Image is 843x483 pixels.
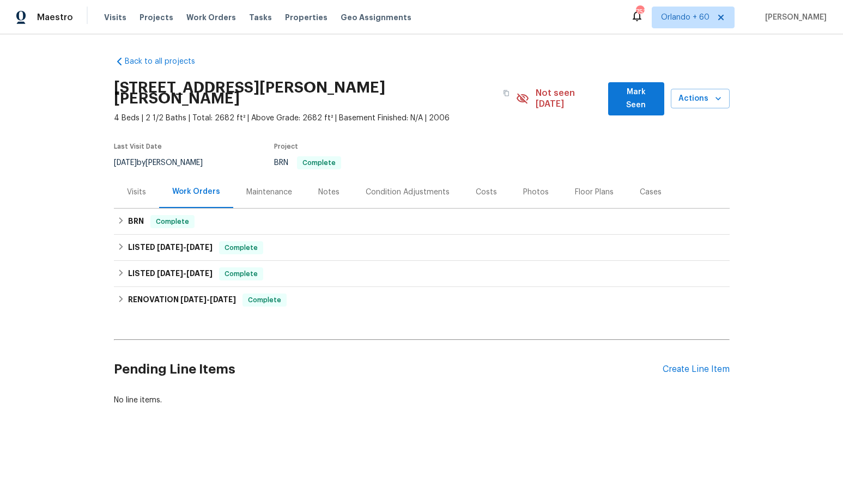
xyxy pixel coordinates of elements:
div: 753 [636,7,644,17]
span: [DATE] [157,270,183,277]
h6: RENOVATION [128,294,236,307]
span: Tasks [249,14,272,21]
span: [DATE] [186,270,213,277]
span: Projects [140,12,173,23]
span: Not seen [DATE] [536,88,602,109]
button: Actions [671,89,730,109]
a: Back to all projects [114,56,219,67]
div: LISTED [DATE]-[DATE]Complete [114,261,730,287]
span: Project [274,143,298,150]
button: Copy Address [496,83,516,103]
div: Create Line Item [663,364,730,375]
span: Complete [244,295,286,305]
div: RENOVATION [DATE]-[DATE]Complete [114,287,730,313]
span: Visits [104,12,126,23]
span: Properties [285,12,328,23]
div: Floor Plans [575,187,614,198]
div: Costs [476,187,497,198]
span: BRN [274,159,341,167]
div: No line items. [114,395,730,406]
div: Work Orders [172,186,220,197]
span: [DATE] [180,296,207,303]
div: Condition Adjustments [366,187,450,198]
span: Actions [680,92,721,106]
span: Complete [298,160,340,166]
span: Complete [220,242,262,253]
span: [DATE] [210,296,236,303]
div: BRN Complete [114,209,730,235]
button: Mark Seen [608,82,664,115]
span: Orlando + 60 [661,12,709,23]
span: [DATE] [157,243,183,251]
h2: [STREET_ADDRESS][PERSON_NAME][PERSON_NAME] [114,82,497,104]
span: Last Visit Date [114,143,162,150]
span: [PERSON_NAME] [761,12,827,23]
div: Visits [127,187,146,198]
h6: BRN [128,215,144,228]
h2: Pending Line Items [114,344,663,395]
span: - [157,243,213,251]
div: LISTED [DATE]-[DATE]Complete [114,235,730,261]
span: Maestro [37,12,73,23]
span: Complete [220,268,262,279]
div: by [PERSON_NAME] [114,156,216,169]
span: [DATE] [186,243,213,251]
div: Cases [640,187,662,198]
div: Notes [318,187,339,198]
span: - [157,270,213,277]
span: Mark Seen [617,85,656,112]
div: Maintenance [246,187,292,198]
span: Work Orders [186,12,236,23]
h6: LISTED [128,241,213,254]
span: [DATE] [114,159,137,167]
span: Geo Assignments [341,12,411,23]
span: 4 Beds | 2 1/2 Baths | Total: 2682 ft² | Above Grade: 2682 ft² | Basement Finished: N/A | 2006 [114,113,517,124]
div: Photos [523,187,549,198]
span: - [180,296,236,303]
h6: LISTED [128,267,213,280]
span: Complete [151,216,193,227]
